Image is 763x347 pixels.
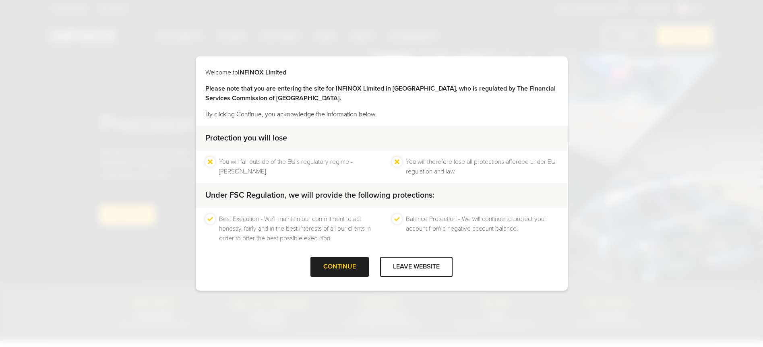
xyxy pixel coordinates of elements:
div: CONTINUE [310,257,369,277]
li: You will therefore lose all protections afforded under EU regulation and law. [406,157,558,176]
p: Welcome to [205,68,558,77]
li: Balance Protection - We will continue to protect your account from a negative account balance. [406,214,558,243]
strong: INFINOX Limited [238,68,286,76]
li: You will fall outside of the EU's regulatory regime - [PERSON_NAME]. [219,157,371,176]
p: By clicking Continue, you acknowledge the information below. [205,109,558,119]
strong: Please note that you are entering the site for INFINOX Limited in [GEOGRAPHIC_DATA], who is regul... [205,85,556,102]
li: Best Execution - We’ll maintain our commitment to act honestly, fairly and in the best interests ... [219,214,371,243]
strong: Under FSC Regulation, we will provide the following protections: [205,190,434,200]
strong: Protection you will lose [205,133,287,143]
div: LEAVE WEBSITE [380,257,453,277]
